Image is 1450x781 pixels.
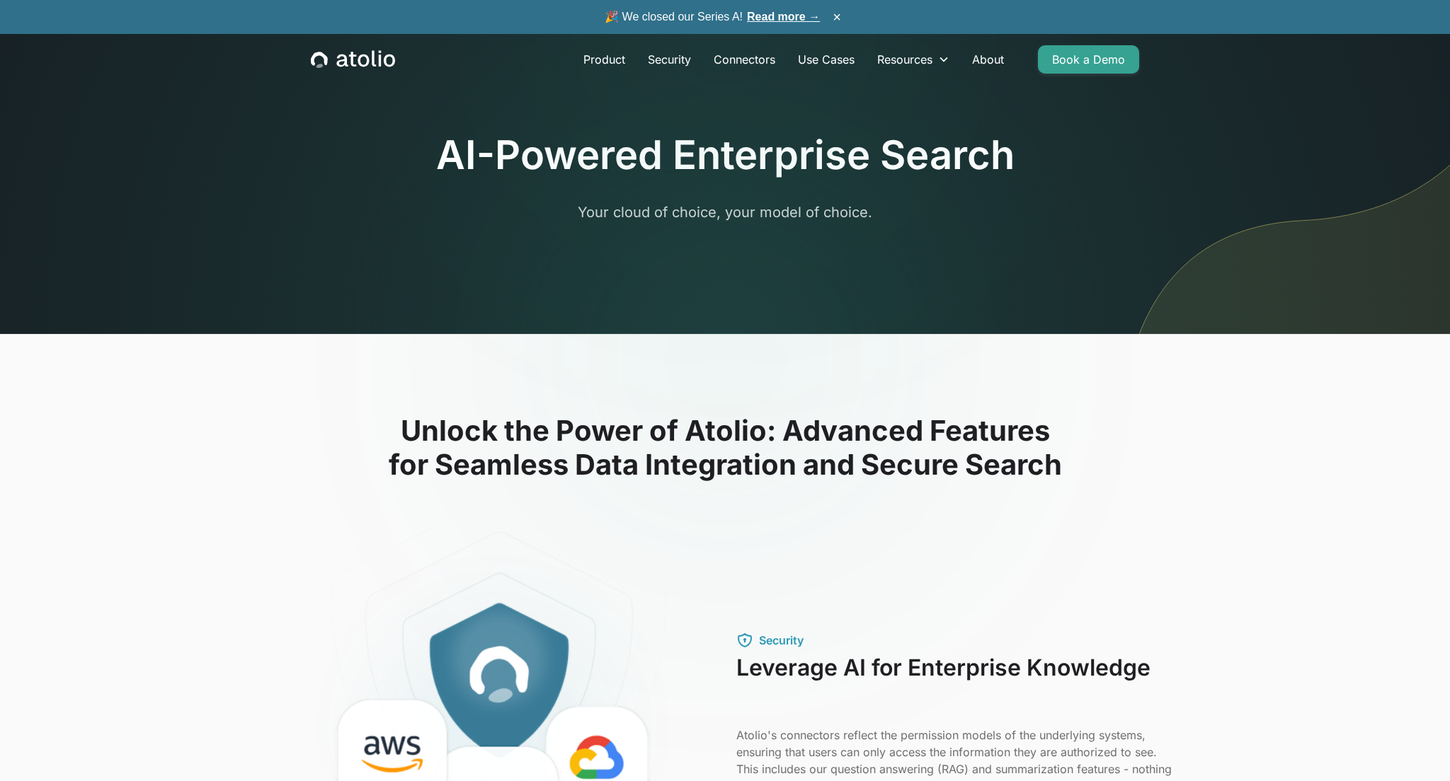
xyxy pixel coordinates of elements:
[436,132,1015,179] h1: AI-Powered Enterprise Search
[1379,713,1450,781] div: Виджет чата
[759,632,804,649] div: Security
[877,51,932,68] div: Resources
[453,202,997,223] p: Your cloud of choice, your model of choice.
[747,11,820,23] a: Read more →
[311,50,395,69] a: home
[1118,6,1450,334] img: line
[866,45,961,74] div: Resources
[828,9,845,25] button: ×
[605,8,820,25] span: 🎉 We closed our Series A!
[272,414,1178,482] h2: Unlock the Power of Atolio: Advanced Features for Seamless Data Integration and Secure Search
[736,654,1178,710] h3: Leverage AI for Enterprise Knowledge
[1379,713,1450,781] iframe: Chat Widget
[572,45,636,74] a: Product
[636,45,702,74] a: Security
[702,45,787,74] a: Connectors
[961,45,1015,74] a: About
[1038,45,1139,74] a: Book a Demo
[787,45,866,74] a: Use Cases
